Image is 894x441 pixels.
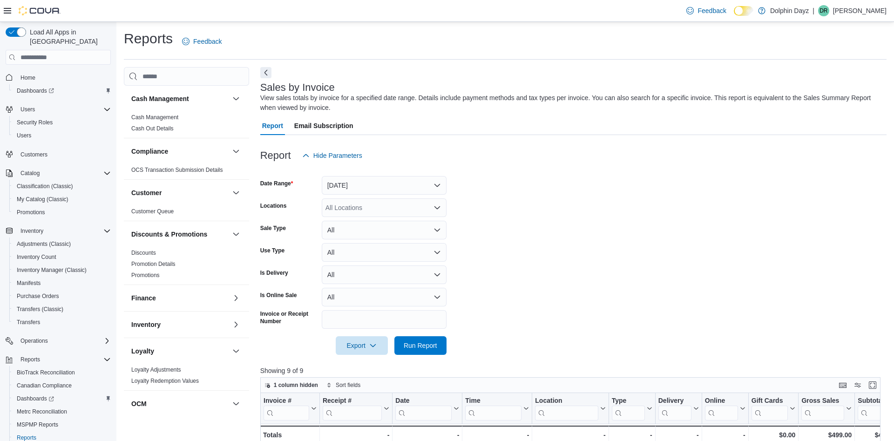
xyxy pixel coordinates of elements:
[698,6,726,15] span: Feedback
[264,397,309,406] div: Invoice #
[131,94,189,103] h3: Cash Management
[17,71,111,83] span: Home
[17,72,39,83] a: Home
[9,303,115,316] button: Transfers (Classic)
[833,5,887,16] p: [PERSON_NAME]
[260,82,335,93] h3: Sales by Invoice
[131,188,229,197] button: Customer
[13,265,90,276] a: Inventory Manager (Classic)
[751,429,795,441] div: $0.00
[9,379,115,392] button: Canadian Compliance
[13,304,67,315] a: Transfers (Classic)
[611,397,652,421] button: Type
[751,397,788,421] div: Gift Card Sales
[858,397,891,406] div: Subtotal
[17,168,111,179] span: Catalog
[131,293,156,303] h3: Finance
[13,406,111,417] span: Metrc Reconciliation
[131,261,176,267] a: Promotion Details
[813,5,814,16] p: |
[9,264,115,277] button: Inventory Manager (Classic)
[13,130,111,141] span: Users
[535,429,605,441] div: -
[131,320,229,329] button: Inventory
[131,272,160,278] a: Promotions
[404,341,437,350] span: Run Report
[9,116,115,129] button: Security Roles
[20,356,40,363] span: Reports
[336,381,360,389] span: Sort fields
[341,336,382,355] span: Export
[264,397,317,421] button: Invoice #
[13,194,72,205] a: My Catalog (Classic)
[465,397,529,421] button: Time
[13,367,79,378] a: BioTrack Reconciliation
[322,243,447,262] button: All
[13,194,111,205] span: My Catalog (Classic)
[13,278,44,289] a: Manifests
[131,147,168,156] h3: Compliance
[131,346,229,356] button: Loyalty
[17,382,72,389] span: Canadian Compliance
[131,125,174,132] a: Cash Out Details
[704,429,745,441] div: -
[17,209,45,216] span: Promotions
[9,405,115,418] button: Metrc Reconciliation
[13,380,111,391] span: Canadian Compliance
[658,397,691,421] div: Delivery
[17,319,40,326] span: Transfers
[751,397,795,421] button: Gift Cards
[131,114,178,121] a: Cash Management
[13,393,58,404] a: Dashboards
[193,37,222,46] span: Feedback
[818,5,829,16] div: Donna Ryan
[395,397,452,406] div: Date
[611,429,652,441] div: -
[9,392,115,405] a: Dashboards
[17,266,87,274] span: Inventory Manager (Classic)
[13,278,111,289] span: Manifests
[124,247,249,285] div: Discounts & Promotions
[131,208,174,215] a: Customer Queue
[13,265,111,276] span: Inventory Manager (Classic)
[131,366,181,373] span: Loyalty Adjustments
[2,148,115,161] button: Customers
[131,167,223,173] a: OCS Transaction Submission Details
[19,6,61,15] img: Cova
[260,224,286,232] label: Sale Type
[801,429,852,441] div: $499.00
[131,260,176,268] span: Promotion Details
[230,187,242,198] button: Customer
[323,380,364,391] button: Sort fields
[734,6,753,16] input: Dark Mode
[704,397,738,421] div: Online
[837,380,848,391] button: Keyboard shortcuts
[17,335,52,346] button: Operations
[535,397,598,406] div: Location
[131,293,229,303] button: Finance
[260,67,271,78] button: Next
[9,129,115,142] button: Users
[323,397,382,421] div: Receipt # URL
[260,247,284,254] label: Use Type
[230,346,242,357] button: Loyalty
[13,207,111,218] span: Promotions
[17,196,68,203] span: My Catalog (Classic)
[9,366,115,379] button: BioTrack Reconciliation
[17,421,58,428] span: MSPMP Reports
[274,381,318,389] span: 1 column hidden
[261,380,322,391] button: 1 column hidden
[17,335,111,346] span: Operations
[611,397,644,406] div: Type
[260,292,297,299] label: Is Online Sale
[260,150,291,161] h3: Report
[131,250,156,256] a: Discounts
[13,117,56,128] a: Security Roles
[17,225,47,237] button: Inventory
[13,367,111,378] span: BioTrack Reconciliation
[852,380,863,391] button: Display options
[13,238,74,250] a: Adjustments (Classic)
[260,269,288,277] label: Is Delivery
